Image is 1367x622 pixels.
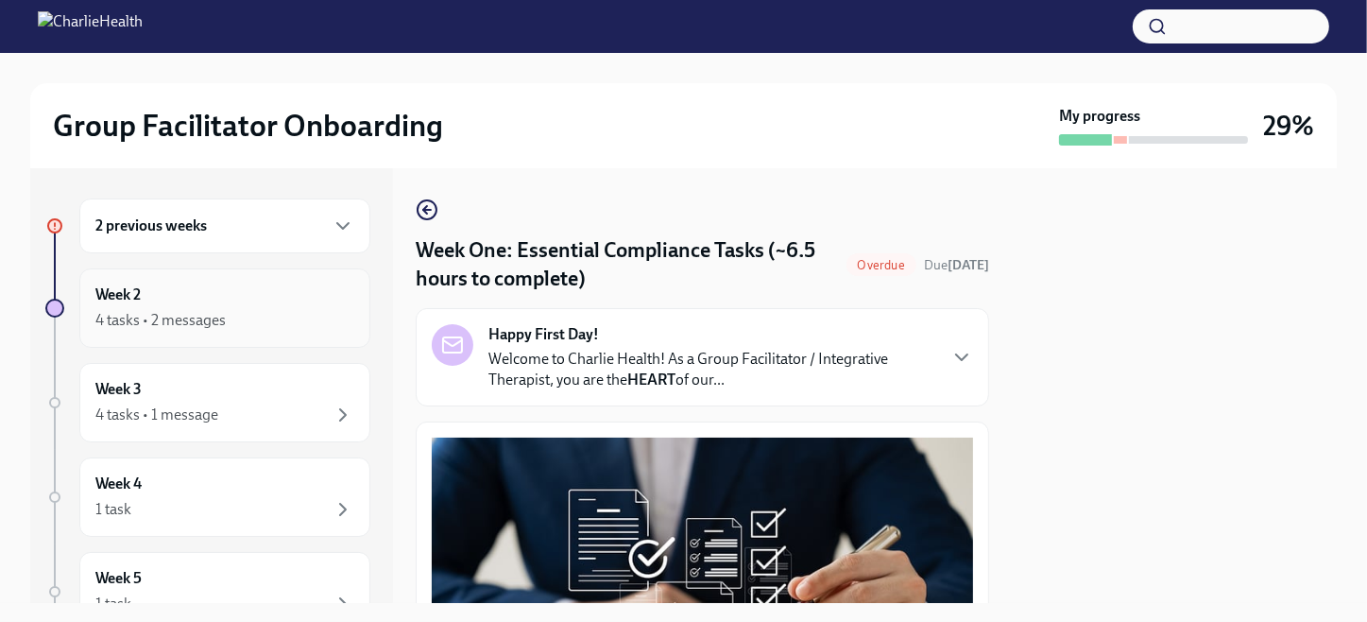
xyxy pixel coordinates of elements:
div: 1 task [95,499,131,520]
a: Week 34 tasks • 1 message [45,363,370,442]
h6: Week 4 [95,474,142,494]
a: Week 24 tasks • 2 messages [45,268,370,348]
span: Overdue [846,258,916,272]
h4: Week One: Essential Compliance Tasks (~6.5 hours to complete) [416,236,839,293]
h2: Group Facilitator Onboarding [53,107,443,145]
span: Due [924,257,989,273]
strong: My progress [1059,106,1140,127]
h6: 2 previous weeks [95,216,207,236]
div: 2 previous weeks [79,199,370,253]
strong: [DATE] [948,257,989,273]
strong: Happy First Day! [488,324,599,345]
p: Welcome to Charlie Health! As a Group Facilitator / Integrative Therapist, you are the of our... [488,349,935,390]
h6: Week 5 [95,568,142,589]
span: September 15th, 2025 10:00 [924,256,989,274]
div: 4 tasks • 2 messages [95,310,226,331]
h3: 29% [1263,109,1314,143]
img: CharlieHealth [38,11,143,42]
div: 4 tasks • 1 message [95,405,218,425]
strong: HEART [627,371,675,389]
div: 1 task [95,594,131,614]
a: Week 41 task [45,458,370,537]
h6: Week 3 [95,379,142,400]
h6: Week 2 [95,285,141,305]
